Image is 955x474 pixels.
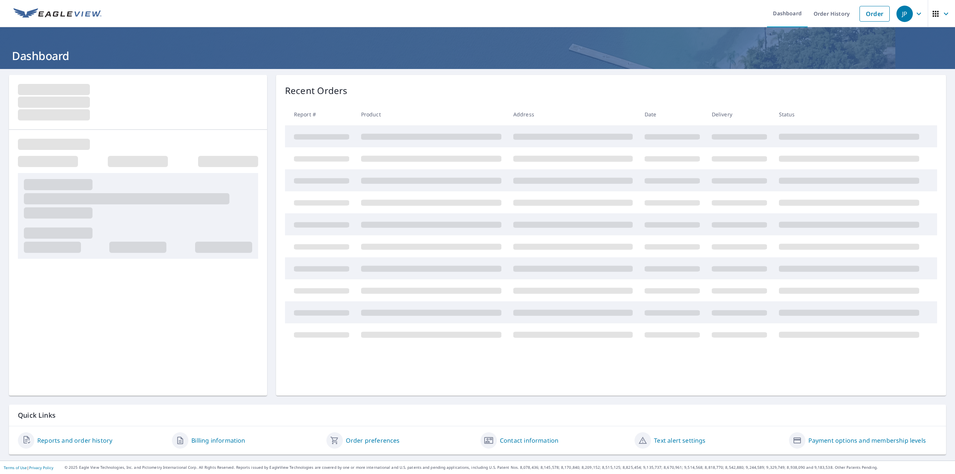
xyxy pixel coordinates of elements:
[191,436,245,445] a: Billing information
[29,465,53,470] a: Privacy Policy
[37,436,112,445] a: Reports and order history
[346,436,400,445] a: Order preferences
[13,8,101,19] img: EV Logo
[65,465,951,470] p: © 2025 Eagle View Technologies, Inc. and Pictometry International Corp. All Rights Reserved. Repo...
[9,48,946,63] h1: Dashboard
[859,6,890,22] a: Order
[4,465,53,470] p: |
[773,103,925,125] th: Status
[500,436,558,445] a: Contact information
[285,103,355,125] th: Report #
[285,84,348,97] p: Recent Orders
[639,103,706,125] th: Date
[706,103,773,125] th: Delivery
[507,103,639,125] th: Address
[18,411,937,420] p: Quick Links
[4,465,27,470] a: Terms of Use
[896,6,913,22] div: JP
[808,436,926,445] a: Payment options and membership levels
[355,103,507,125] th: Product
[654,436,705,445] a: Text alert settings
